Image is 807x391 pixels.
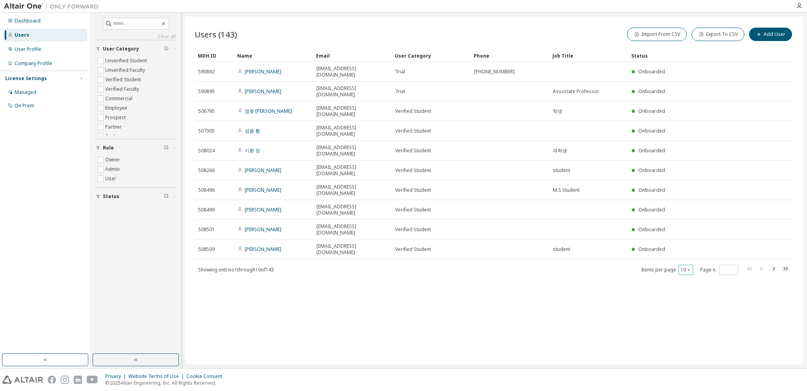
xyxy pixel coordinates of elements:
[316,243,388,256] span: [EMAIL_ADDRESS][DOMAIN_NAME]
[198,246,215,253] span: 508509
[553,148,567,154] span: 재학생
[105,56,149,65] label: Unverified Student
[553,246,570,253] span: student
[2,376,43,384] img: altair_logo.svg
[638,246,665,253] span: Onboarded
[105,103,129,113] label: Employee
[245,108,292,114] a: 영호 [PERSON_NAME]
[96,139,176,157] button: Role
[692,28,744,41] button: Export To CSV
[638,108,665,114] span: Onboarded
[245,147,260,154] a: 기환 장
[395,167,431,174] span: Verified Student
[164,193,169,200] span: Clear filter
[553,187,580,193] span: M.S Student
[198,69,215,75] span: 590892
[198,187,215,193] span: 508496
[105,94,134,103] label: Commercial
[15,60,52,67] div: Company Profile
[105,155,122,165] label: Owner
[103,46,139,52] span: User Category
[105,84,141,94] label: Verified Faculty
[245,68,281,75] a: [PERSON_NAME]
[198,226,215,233] span: 508501
[395,69,405,75] span: Trial
[198,128,215,134] span: 507305
[198,148,215,154] span: 508024
[105,113,127,122] label: Prospect
[395,88,405,95] span: Trial
[395,108,431,114] span: Verified Student
[245,206,281,213] a: [PERSON_NAME]
[15,46,41,52] div: User Profile
[638,206,665,213] span: Onboarded
[198,108,215,114] span: 506795
[48,376,56,384] img: facebook.svg
[245,167,281,174] a: [PERSON_NAME]
[395,246,431,253] span: Verified Student
[164,46,169,52] span: Clear filter
[316,49,389,62] div: Email
[395,49,467,62] div: User Category
[198,49,231,62] div: MDH ID
[316,125,388,137] span: [EMAIL_ADDRESS][DOMAIN_NAME]
[105,174,118,183] label: User
[103,193,119,200] span: Status
[4,2,102,10] img: Altair One
[627,28,687,41] button: Import From CSV
[186,373,227,380] div: Cookie Consent
[105,122,123,132] label: Partner
[105,380,227,386] p: © 2025 Altair Engineering, Inc. All Rights Reserved.
[395,187,431,193] span: Verified Student
[395,226,431,233] span: Verified Student
[638,167,665,174] span: Onboarded
[103,145,114,151] span: Role
[198,167,215,174] span: 508266
[105,165,121,174] label: Admin
[553,88,599,95] span: Associate Professor
[638,68,665,75] span: Onboarded
[395,148,431,154] span: Verified Student
[198,88,215,95] span: 590895
[128,373,186,380] div: Website Terms of Use
[105,75,143,84] label: Verified Student
[87,376,98,384] img: youtube.svg
[638,187,665,193] span: Onboarded
[96,34,176,40] a: Clear all
[198,207,215,213] span: 508499
[638,226,665,233] span: Onboarded
[61,376,69,384] img: instagram.svg
[553,108,562,114] span: 학생
[245,246,281,253] a: [PERSON_NAME]
[316,223,388,236] span: [EMAIL_ADDRESS][DOMAIN_NAME]
[395,207,431,213] span: Verified Student
[395,128,431,134] span: Verified Student
[245,127,260,134] a: 성용 황
[164,145,169,151] span: Clear filter
[552,49,625,62] div: Job Title
[316,105,388,118] span: [EMAIL_ADDRESS][DOMAIN_NAME]
[749,28,792,41] button: Add User
[245,187,281,193] a: [PERSON_NAME]
[553,167,570,174] span: student
[105,65,147,75] label: Unverified Faculty
[15,89,36,95] div: Managed
[15,32,29,38] div: Users
[316,164,388,177] span: [EMAIL_ADDRESS][DOMAIN_NAME]
[638,147,665,154] span: Onboarded
[245,88,281,95] a: [PERSON_NAME]
[5,75,47,82] div: License Settings
[237,49,310,62] div: Name
[96,188,176,205] button: Status
[15,103,34,109] div: On Prem
[316,184,388,196] span: [EMAIL_ADDRESS][DOMAIN_NAME]
[316,144,388,157] span: [EMAIL_ADDRESS][DOMAIN_NAME]
[638,88,665,95] span: Onboarded
[641,265,693,275] span: Items per page
[316,204,388,216] span: [EMAIL_ADDRESS][DOMAIN_NAME]
[316,85,388,98] span: [EMAIL_ADDRESS][DOMAIN_NAME]
[195,29,237,40] span: Users (143)
[638,127,665,134] span: Onboarded
[245,226,281,233] a: [PERSON_NAME]
[316,65,388,78] span: [EMAIL_ADDRESS][DOMAIN_NAME]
